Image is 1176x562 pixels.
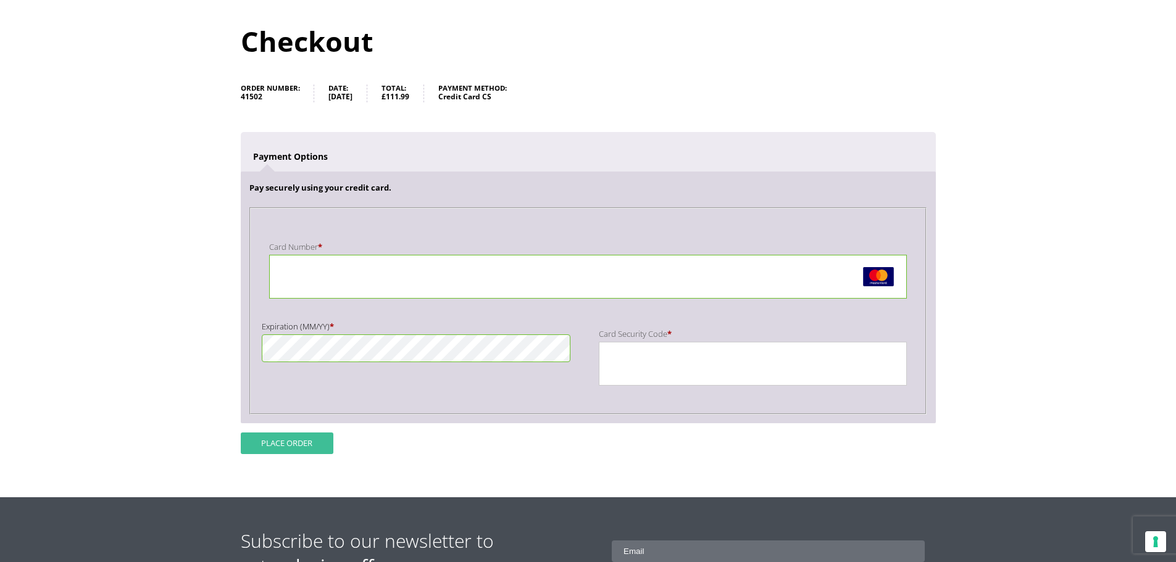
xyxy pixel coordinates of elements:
button: Your consent preferences for tracking technologies [1145,531,1166,552]
iframe: secure payment field [605,348,871,380]
strong: [DATE] [328,91,352,102]
li: Order number: [241,85,315,102]
span: £ [382,91,386,102]
span: 111.99 [382,91,409,102]
label: Card Security Code [599,326,907,342]
p: Pay securely using your credit card. [249,181,927,195]
strong: Credit Card CS [438,91,507,102]
label: Card Number [269,239,907,255]
iframe: secure payment field [275,260,870,292]
fieldset: Payment Info [249,207,927,415]
label: Expiration (MM/YY) [262,318,570,334]
li: Total: [382,85,424,102]
input: Email [612,540,925,562]
abbr: required [667,328,672,339]
abbr: required [318,241,322,252]
li: Payment method: [438,85,521,102]
h1: Checkout [241,22,936,60]
button: Place order [241,432,333,454]
li: Date: [328,85,367,102]
strong: 41502 [241,91,300,102]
